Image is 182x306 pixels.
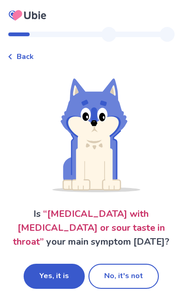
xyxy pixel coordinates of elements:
[7,207,175,249] p: Is your main symptom [DATE]?
[42,77,140,192] img: Shiba (Wondering)
[17,51,34,62] span: Back
[13,208,165,248] span: “ [MEDICAL_DATA] with [MEDICAL_DATA] or sour taste in throat ”
[88,264,159,289] button: No, it's not
[24,264,85,289] button: Yes, it is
